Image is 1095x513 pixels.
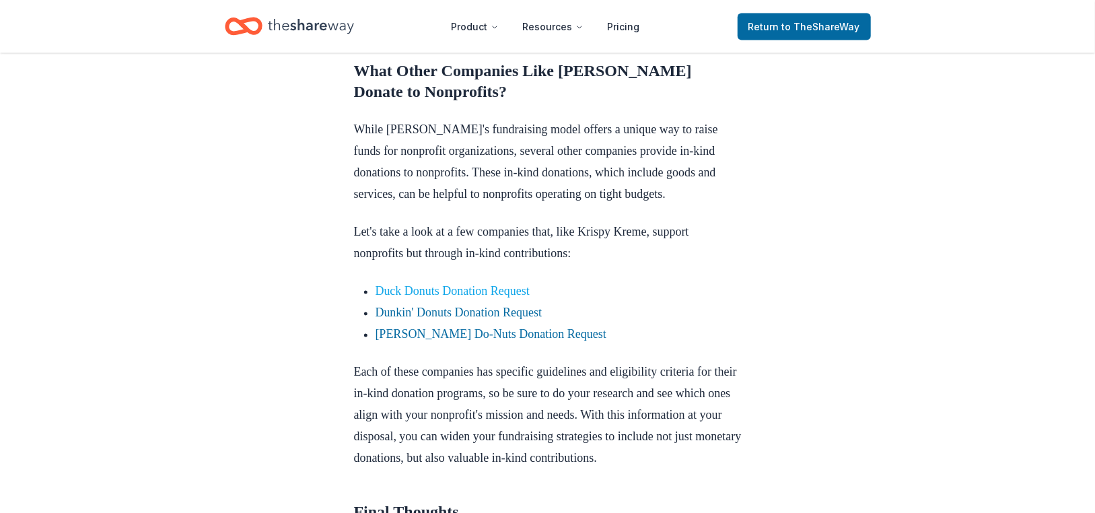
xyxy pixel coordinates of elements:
[748,19,860,35] span: Return
[738,13,871,40] a: Returnto TheShareWay
[354,60,742,103] h2: What Other Companies Like [PERSON_NAME] Donate to Nonprofits?
[441,11,651,42] nav: Main
[512,13,594,40] button: Resources
[376,328,607,341] a: [PERSON_NAME] Do-Nuts Donation Request
[376,285,530,298] a: Duck Donuts Donation Request
[782,21,860,32] span: to TheShareWay
[441,13,509,40] button: Product
[376,306,542,320] a: Dunkin' Donuts Donation Request
[354,119,742,205] p: While [PERSON_NAME]'s fundraising model offers a unique way to raise funds for nonprofit organiza...
[597,13,651,40] a: Pricing
[354,362,742,469] p: Each of these companies has specific guidelines and eligibility criteria for their in-kind donati...
[354,221,742,265] p: Let's take a look at a few companies that, like Krispy Kreme, support nonprofits but through in-k...
[225,11,354,42] a: Home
